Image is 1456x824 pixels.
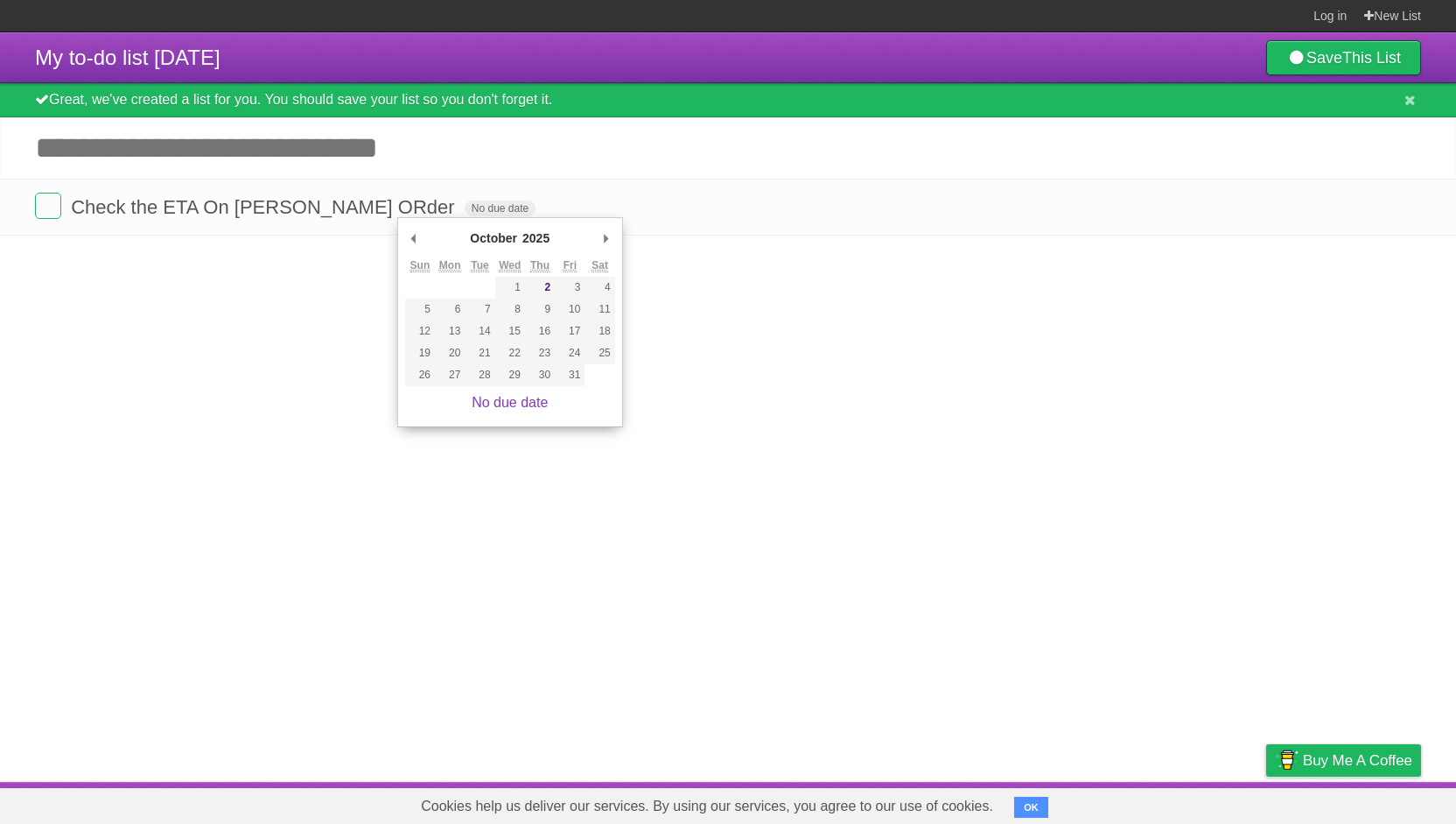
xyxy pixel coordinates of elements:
button: 6 [435,299,465,320]
abbr: Sunday [410,259,430,272]
button: 22 [495,342,525,364]
label: Done [35,193,61,219]
button: 27 [435,364,465,386]
abbr: Monday [439,259,461,272]
a: Terms [1184,786,1222,820]
button: 18 [584,320,614,342]
button: 29 [495,364,525,386]
b: This List [1342,49,1401,67]
a: No due date [472,395,548,410]
span: Buy me a coffee [1303,745,1412,776]
abbr: Tuesday [471,259,488,272]
button: 17 [555,320,584,342]
button: 23 [525,342,555,364]
button: 19 [405,342,435,364]
span: My to-do list [DATE] [35,46,220,69]
button: 24 [555,342,584,364]
button: 7 [465,299,494,320]
abbr: Wednesday [499,259,521,272]
button: 12 [405,320,435,342]
abbr: Friday [563,259,577,272]
button: 15 [495,320,525,342]
button: 16 [525,320,555,342]
button: 11 [584,299,614,320]
button: 30 [525,364,555,386]
button: 1 [495,277,525,299]
img: Buy me a coffee [1275,745,1298,775]
button: Next Month [598,225,615,251]
button: 13 [435,320,465,342]
span: Cookies help us deliver our services. By using our services, you agree to our use of cookies. [403,789,1011,824]
button: 10 [555,299,584,320]
a: Buy me a coffee [1266,744,1421,777]
a: Developers [1091,786,1162,820]
a: SaveThis List [1266,40,1421,75]
button: 4 [584,277,614,299]
button: 3 [555,277,584,299]
span: No due date [465,201,535,216]
a: About [1033,786,1070,820]
button: 5 [405,299,435,320]
button: 28 [465,364,494,386]
button: 14 [465,320,494,342]
button: 8 [495,299,525,320]
button: OK [1014,797,1048,818]
button: Previous Month [405,225,423,251]
div: October [467,225,520,251]
abbr: Thursday [530,259,549,272]
button: 31 [555,364,584,386]
button: 9 [525,299,555,320]
button: 25 [584,342,614,364]
a: Suggest a feature [1311,786,1421,820]
a: Privacy [1243,786,1289,820]
button: 21 [465,342,494,364]
span: Check the ETA On [PERSON_NAME] ORder [71,196,459,218]
button: 2 [525,277,555,299]
abbr: Saturday [591,259,608,272]
button: 26 [405,364,435,386]
button: 20 [435,342,465,364]
div: 2025 [520,225,552,251]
